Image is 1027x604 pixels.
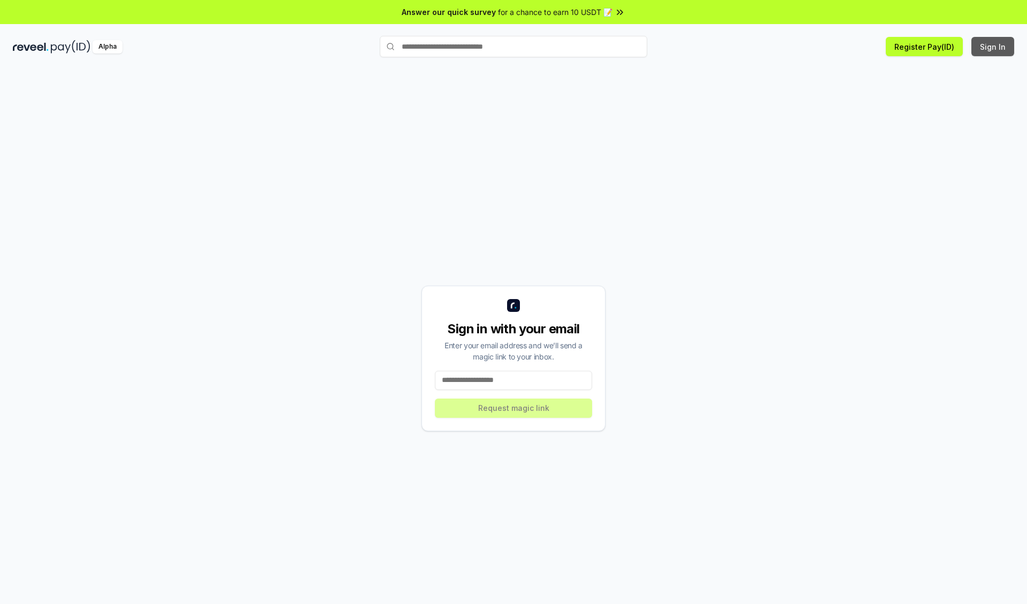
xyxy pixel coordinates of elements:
[435,340,592,362] div: Enter your email address and we’ll send a magic link to your inbox.
[971,37,1014,56] button: Sign In
[402,6,496,18] span: Answer our quick survey
[498,6,612,18] span: for a chance to earn 10 USDT 📝
[93,40,122,53] div: Alpha
[435,320,592,338] div: Sign in with your email
[886,37,963,56] button: Register Pay(ID)
[51,40,90,53] img: pay_id
[13,40,49,53] img: reveel_dark
[507,299,520,312] img: logo_small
